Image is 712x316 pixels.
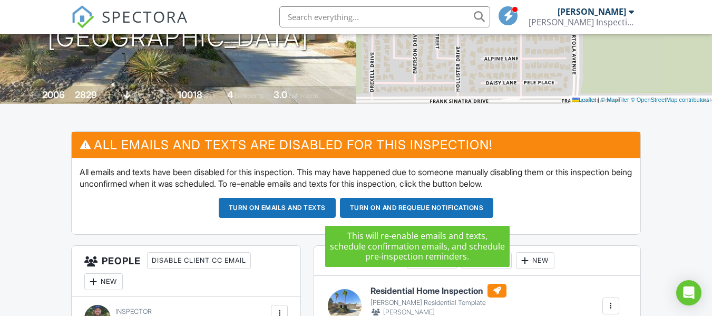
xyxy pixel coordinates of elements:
div: 4 [227,89,233,100]
div: 10018 [178,89,202,100]
h6: Residential Home Inspection [370,284,506,298]
span: Inspector [115,308,152,315]
h3: All emails and texts are disabled for this inspection! [72,132,640,158]
div: [PERSON_NAME] [558,6,626,17]
div: [PERSON_NAME] Residential Template [370,299,506,307]
span: Built [29,92,41,100]
div: Open Intercom Messenger [676,280,701,305]
a: Leaflet [572,97,596,103]
div: 3.0 [274,89,287,100]
div: 2006 [42,89,65,100]
button: Turn on and Requeue Notifications [340,198,494,218]
p: All emails and texts have been disabled for this inspection. This may have happened due to someon... [80,166,632,190]
div: Attach [461,252,512,269]
a: © OpenStreetMap contributors [631,97,709,103]
span: Lot Size [154,92,176,100]
div: Locked [407,252,457,269]
div: New [516,252,554,269]
img: The Best Home Inspection Software - Spectora [71,5,94,28]
span: bedrooms [235,92,264,100]
div: Bender's Inspection Services [529,17,634,27]
span: | [598,97,599,103]
span: sq.ft. [204,92,217,100]
span: bathrooms [289,92,319,100]
input: Search everything... [279,6,490,27]
span: SPECTORA [102,5,188,27]
span: sq. ft. [99,92,113,100]
h3: Reports [314,246,640,276]
button: Turn on emails and texts [219,198,336,218]
a: © MapTiler [601,97,629,103]
span: slab [132,92,144,100]
div: 2829 [75,89,97,100]
h3: People [72,246,300,297]
a: SPECTORA [71,14,188,36]
div: New [84,273,123,290]
div: Disable Client CC Email [147,252,251,269]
